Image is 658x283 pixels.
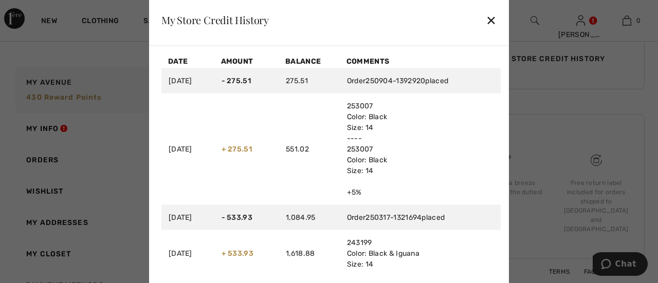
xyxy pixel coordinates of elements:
th: Amount [214,54,279,68]
td: 551.02 [279,93,340,204]
td: Order placed [340,204,501,230]
td: 1,618.88 [279,230,340,276]
td: Order placed [340,68,501,93]
td: [DATE] [161,93,214,204]
a: 250904-1392920 [365,76,425,85]
span: + 533.93 [222,249,253,257]
span: Chat [23,7,44,16]
span: - 275.51 [222,76,251,85]
a: 250317-1321694 [365,213,422,221]
td: 243199 Color: Black & Iguana Size: 14 [340,230,501,276]
th: Comments [340,54,501,68]
td: 253007 Color: Black Size: 14 ---- 253007 Color: Black Size: 14 +5% [340,93,501,204]
span: + 275.51 [222,144,252,153]
td: 1,084.95 [279,204,340,230]
td: [DATE] [161,204,214,230]
td: 275.51 [279,68,340,93]
td: [DATE] [161,68,214,93]
div: ✕ [486,9,497,31]
div: My Store Credit History [161,15,269,25]
th: Date [161,54,214,68]
span: - 533.93 [222,213,252,221]
td: [DATE] [161,230,214,276]
th: Balance [279,54,340,68]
